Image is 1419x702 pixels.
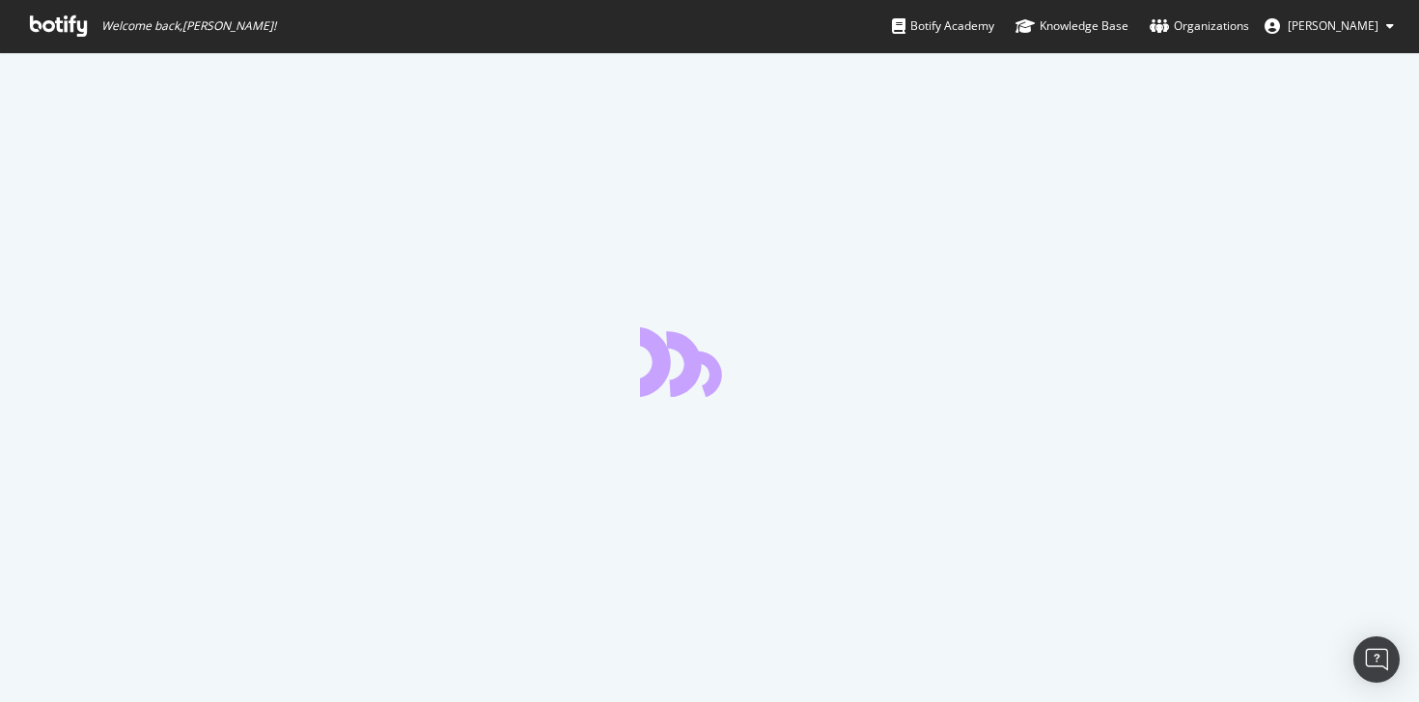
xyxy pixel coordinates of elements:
span: Welcome back, [PERSON_NAME] ! [101,18,276,34]
button: [PERSON_NAME] [1249,11,1409,42]
div: Knowledge Base [1016,16,1128,36]
span: Olivier Job [1288,17,1378,34]
div: Botify Academy [892,16,994,36]
div: Organizations [1150,16,1249,36]
div: animation [640,327,779,397]
div: Open Intercom Messenger [1353,636,1400,683]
